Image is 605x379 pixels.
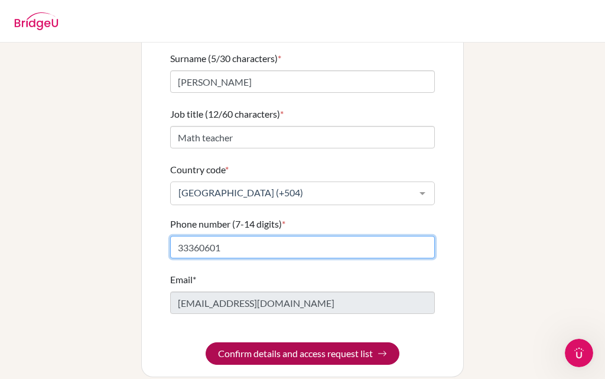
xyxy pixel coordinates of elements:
label: Country code [170,163,229,177]
input: Enter your number [170,236,435,258]
label: Job title (12/60 characters) [170,107,284,121]
input: Enter your job title [170,126,435,148]
label: Email* [170,273,196,287]
img: Arrow right [378,349,387,358]
label: Surname (5/30 characters) [170,51,281,66]
span: [GEOGRAPHIC_DATA] (+504) [175,187,411,199]
button: Confirm details and access request list [206,342,399,365]
iframe: Intercom live chat [565,339,593,367]
img: BridgeU logo [14,12,58,30]
label: Phone number (7-14 digits) [170,217,285,231]
input: Enter your surname [170,70,435,93]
